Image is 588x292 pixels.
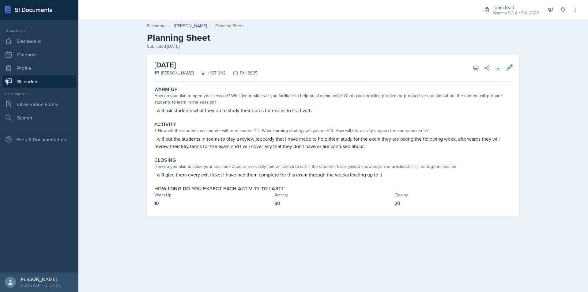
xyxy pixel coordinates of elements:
[20,276,61,282] div: [PERSON_NAME]
[492,10,539,16] div: Mamma SI/LA / Fall 2025
[2,91,76,97] div: Documents
[394,192,512,198] div: Closing
[2,133,76,146] div: Help & Documentation
[2,75,76,88] a: Si leaders
[154,107,512,114] p: I will ask students what they do to study their notes for exams to start with
[194,70,226,76] div: HIST 2112
[154,199,272,207] p: 10
[154,70,194,76] div: [PERSON_NAME]
[2,48,76,61] a: Calendar
[154,127,512,134] div: 1. How will the students collaborate with one another? 2. What learning strategy will you use? 3....
[492,4,539,11] div: Team lead
[147,32,519,43] h2: Planning Sheet
[154,86,178,93] label: Warm-Up
[147,43,519,50] div: Submitted [DATE]
[2,62,76,74] a: Profile
[154,93,512,105] div: How do you plan to open your session? What icebreaker will you facilitate to help build community...
[2,35,76,47] a: Dashboard
[154,192,272,198] div: Warm-Up
[174,23,207,29] a: [PERSON_NAME]
[20,282,61,288] div: [GEOGRAPHIC_DATA]
[154,121,176,127] label: Activity
[154,163,512,170] div: How do you plan to close your session? Choose an activity that will check to see if the students ...
[226,70,258,76] div: Fall 2025
[215,23,244,29] div: Planning Sheet
[154,157,176,163] label: Closing
[2,112,76,124] a: Search
[154,171,512,178] p: I will give them every exit ticket I have had them complete for this exam through the weeks leadi...
[154,186,284,192] label: How long do you expect each activity to last?
[154,135,512,150] p: I will put the students in teams to play a review jeopardy that I have made to help them study fo...
[147,23,166,29] a: Si leaders
[154,59,258,70] h2: [DATE]
[2,98,76,110] a: Observation Forms
[2,28,76,34] div: Team lead
[394,199,512,207] p: 20
[274,199,392,207] p: 90
[274,192,392,198] div: Activity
